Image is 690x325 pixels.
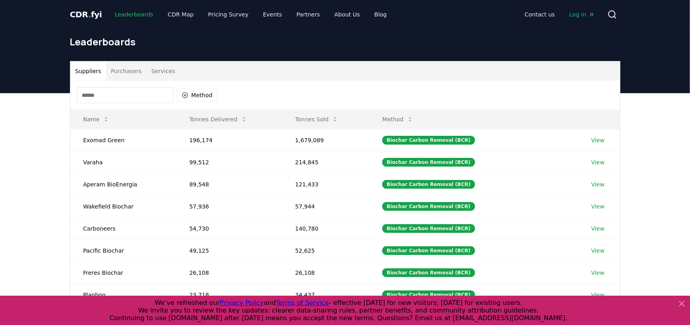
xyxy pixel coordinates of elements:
span: Log in [569,10,594,18]
span: . [88,10,91,19]
a: About Us [328,7,366,22]
button: Services [146,61,180,81]
td: 140,780 [282,217,370,239]
a: Partners [290,7,326,22]
td: Varaha [70,151,177,173]
div: Biochar Carbon Removal (BCR) [382,224,475,233]
nav: Main [108,7,393,22]
div: Biochar Carbon Removal (BCR) [382,202,475,211]
div: Biochar Carbon Removal (BCR) [382,246,475,255]
a: View [591,225,605,233]
div: Biochar Carbon Removal (BCR) [382,180,475,189]
button: Purchasers [106,61,146,81]
a: Contact us [518,7,561,22]
button: Method [177,89,218,102]
td: Freres Biochar [70,262,177,284]
a: View [591,247,605,255]
td: Exomad Green [70,129,177,151]
button: Suppliers [70,61,106,81]
td: 99,512 [177,151,282,173]
a: View [591,269,605,277]
button: Method [376,111,420,127]
td: 1,679,089 [282,129,370,151]
td: Aperam BioEnergia [70,173,177,195]
a: Log in [563,7,601,22]
td: 57,944 [282,195,370,217]
td: 26,108 [177,262,282,284]
span: CDR fyi [70,10,102,19]
a: View [591,180,605,188]
a: Events [257,7,288,22]
div: Biochar Carbon Removal (BCR) [382,290,475,299]
td: 121,433 [282,173,370,195]
td: 23,718 [177,284,282,306]
a: View [591,291,605,299]
td: 214,845 [282,151,370,173]
td: 57,936 [177,195,282,217]
td: 89,548 [177,173,282,195]
div: Biochar Carbon Removal (BCR) [382,158,475,167]
td: Wakefield Biochar [70,195,177,217]
a: View [591,136,605,144]
td: 26,108 [282,262,370,284]
td: 34,437 [282,284,370,306]
a: CDR Map [161,7,200,22]
td: 52,625 [282,239,370,262]
a: Blog [368,7,393,22]
td: 49,125 [177,239,282,262]
button: Tonnes Delivered [183,111,254,127]
a: Leaderboards [108,7,160,22]
td: 54,730 [177,217,282,239]
h1: Leaderboards [70,35,620,48]
button: Tonnes Sold [289,111,345,127]
td: Carboneers [70,217,177,239]
a: View [591,158,605,166]
a: CDR.fyi [70,9,102,20]
a: Pricing Survey [202,7,255,22]
nav: Main [518,7,601,22]
button: Name [77,111,116,127]
td: Pacific Biochar [70,239,177,262]
div: Biochar Carbon Removal (BCR) [382,268,475,277]
a: View [591,202,605,211]
div: Biochar Carbon Removal (BCR) [382,136,475,145]
td: 196,174 [177,129,282,151]
td: Planboo [70,284,177,306]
